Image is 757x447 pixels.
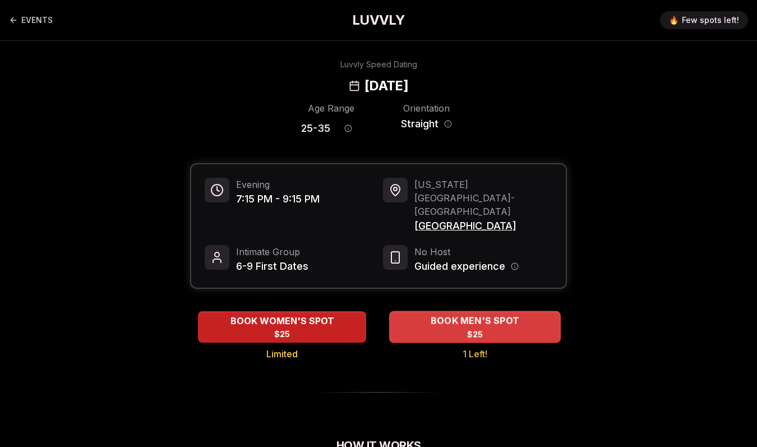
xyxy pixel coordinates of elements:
[364,77,408,95] h2: [DATE]
[236,245,308,259] span: Intimate Group
[236,178,320,191] span: Evening
[389,311,561,343] button: BOOK MEN'S SPOT - 1 Left!
[463,347,487,361] span: 1 Left!
[414,218,552,234] span: [GEOGRAPHIC_DATA]
[301,121,330,136] span: 25 - 35
[414,178,552,218] span: [US_STATE][GEOGRAPHIC_DATA] - [GEOGRAPHIC_DATA]
[274,329,290,340] span: $25
[669,15,678,26] span: 🔥
[396,102,456,115] div: Orientation
[414,259,505,274] span: Guided experience
[9,9,53,31] a: Back to events
[682,15,739,26] span: Few spots left!
[428,314,521,328] span: BOOK MEN'S SPOT
[236,259,308,274] span: 6-9 First Dates
[228,314,336,328] span: BOOK WOMEN'S SPOT
[198,311,366,343] button: BOOK WOMEN'S SPOT - Limited
[467,329,483,340] span: $25
[352,11,405,29] a: LUVVLY
[444,120,452,128] button: Orientation information
[414,245,519,259] span: No Host
[401,116,438,132] span: Straight
[340,59,417,70] div: Luvvly Speed Dating
[301,102,361,115] div: Age Range
[236,191,320,207] span: 7:15 PM - 9:15 PM
[336,116,361,141] button: Age range information
[266,347,298,361] span: Limited
[511,262,519,270] button: Host information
